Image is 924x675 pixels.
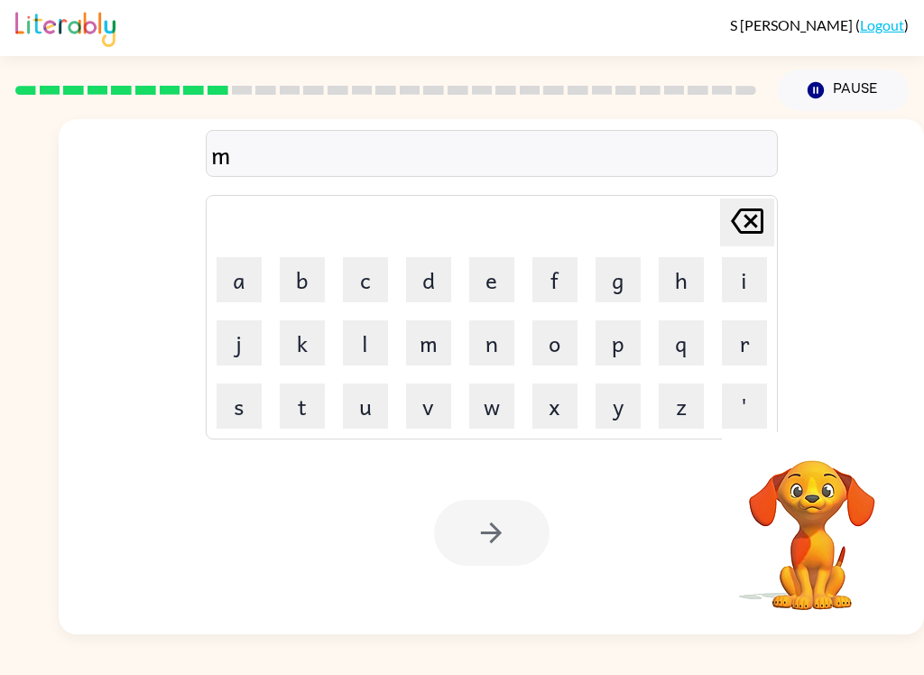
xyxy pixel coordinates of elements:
img: Literably [15,7,115,47]
button: k [280,320,325,365]
button: i [722,257,767,302]
button: b [280,257,325,302]
button: y [596,384,641,429]
button: c [343,257,388,302]
button: u [343,384,388,429]
button: m [406,320,451,365]
button: n [469,320,514,365]
span: S [PERSON_NAME] [730,16,855,33]
button: z [659,384,704,429]
button: q [659,320,704,365]
button: h [659,257,704,302]
a: Logout [860,16,904,33]
button: ' [722,384,767,429]
button: g [596,257,641,302]
button: o [532,320,577,365]
button: w [469,384,514,429]
button: l [343,320,388,365]
button: t [280,384,325,429]
div: m [211,135,772,173]
button: v [406,384,451,429]
button: e [469,257,514,302]
button: Pause [778,69,909,111]
div: ( ) [730,16,909,33]
video: Your browser must support playing .mp4 files to use Literably. Please try using another browser. [722,432,902,613]
button: f [532,257,577,302]
button: d [406,257,451,302]
button: x [532,384,577,429]
button: p [596,320,641,365]
button: j [217,320,262,365]
button: s [217,384,262,429]
button: a [217,257,262,302]
button: r [722,320,767,365]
